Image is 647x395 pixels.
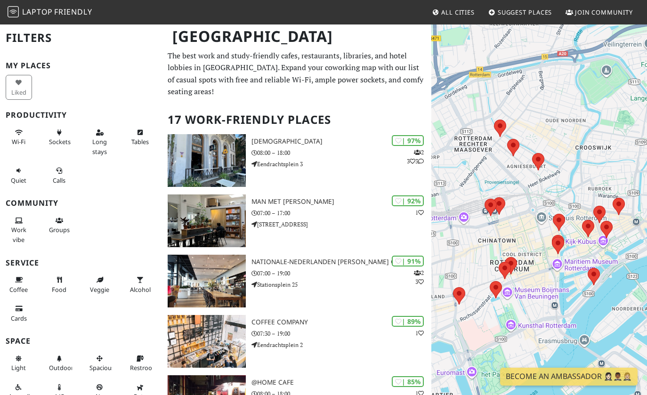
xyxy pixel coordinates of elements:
[575,8,633,16] span: Join Community
[251,340,431,349] p: Eendrachtsplein 2
[46,351,73,376] button: Outdoor
[87,272,113,297] button: Veggie
[49,363,73,372] span: Outdoor area
[168,315,246,368] img: Coffee Company
[46,125,73,150] button: Sockets
[127,125,154,150] button: Tables
[6,301,32,326] button: Cards
[11,226,26,243] span: People working
[428,4,478,21] a: All Cities
[251,329,431,338] p: 07:30 – 19:00
[168,105,426,134] h2: 17 Work-Friendly Places
[162,134,432,187] a: Heilige Boontjes | 97% 233 [DEMOGRAPHIC_DATA] 08:00 – 18:00 Eendrachtsplein 3
[251,137,431,145] h3: [DEMOGRAPHIC_DATA]
[130,285,151,294] span: Alcohol
[8,4,92,21] a: LaptopFriendly LaptopFriendly
[6,111,156,120] h3: Productivity
[49,226,70,234] span: Group tables
[251,148,431,157] p: 08:00 – 18:00
[500,368,638,386] a: Become an Ambassador 🤵🏻‍♀️🤵🏾‍♂️🤵🏼‍♀️
[6,272,32,297] button: Coffee
[6,213,32,247] button: Work vibe
[6,337,156,346] h3: Space
[251,379,431,387] h3: @Home Cafe
[46,163,73,188] button: Calls
[9,285,28,294] span: Coffee
[127,272,154,297] button: Alcohol
[49,137,71,146] span: Power sockets
[162,194,432,247] a: Man met bril koffie | 92% 1 Man met [PERSON_NAME] 07:00 – 17:00 [STREET_ADDRESS]
[6,61,156,70] h3: My Places
[498,8,552,16] span: Suggest Places
[46,272,73,297] button: Food
[11,176,26,185] span: Quiet
[87,125,113,159] button: Long stays
[392,256,424,266] div: | 91%
[168,134,246,187] img: Heilige Boontjes
[12,137,25,146] span: Stable Wi-Fi
[168,194,246,247] img: Man met bril koffie
[414,268,424,286] p: 2 3
[251,280,431,289] p: Stationsplein 25
[92,137,107,155] span: Long stays
[162,255,432,307] a: Nationale-Nederlanden Douwe Egberts Café | 91% 23 Nationale-Nederlanden [PERSON_NAME] Café 07:00 ...
[165,24,430,49] h1: [GEOGRAPHIC_DATA]
[168,255,246,307] img: Nationale-Nederlanden Douwe Egberts Café
[6,125,32,150] button: Wi-Fi
[130,363,158,372] span: Restroom
[90,285,109,294] span: Veggie
[251,318,431,326] h3: Coffee Company
[415,329,424,338] p: 1
[6,258,156,267] h3: Service
[131,137,149,146] span: Work-friendly tables
[392,195,424,206] div: | 92%
[251,269,431,278] p: 07:00 – 19:00
[127,351,154,376] button: Restroom
[162,315,432,368] a: Coffee Company | 89% 1 Coffee Company 07:30 – 19:00 Eendrachtsplein 2
[54,7,92,17] span: Friendly
[168,50,426,98] p: The best work and study-friendly cafes, restaurants, libraries, and hotel lobbies in [GEOGRAPHIC_...
[6,163,32,188] button: Quiet
[415,208,424,217] p: 1
[6,24,156,52] h2: Filters
[89,363,114,372] span: Spacious
[11,314,27,322] span: Credit cards
[392,376,424,387] div: | 85%
[6,351,32,376] button: Light
[46,213,73,238] button: Groups
[6,199,156,208] h3: Community
[251,209,431,218] p: 07:00 – 17:00
[251,220,431,229] p: [STREET_ADDRESS]
[251,198,431,206] h3: Man met [PERSON_NAME]
[407,148,424,166] p: 2 3 3
[392,316,424,327] div: | 89%
[392,135,424,146] div: | 97%
[251,160,431,169] p: Eendrachtsplein 3
[22,7,53,17] span: Laptop
[562,4,637,21] a: Join Community
[485,4,556,21] a: Suggest Places
[441,8,475,16] span: All Cities
[52,285,66,294] span: Food
[8,6,19,17] img: LaptopFriendly
[87,351,113,376] button: Spacious
[53,176,65,185] span: Video/audio calls
[251,258,431,266] h3: Nationale-Nederlanden [PERSON_NAME] Café
[11,363,26,372] span: Natural light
